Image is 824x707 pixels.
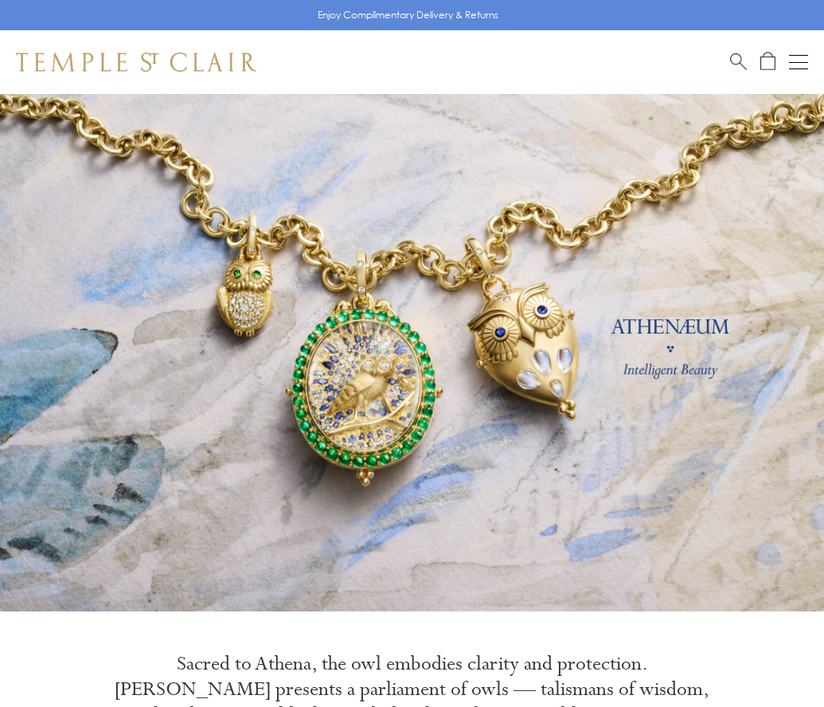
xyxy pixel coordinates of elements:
a: Search [730,52,747,72]
a: Open Shopping Bag [760,52,775,72]
button: Open navigation [789,53,808,72]
img: Temple St. Clair [16,53,256,72]
p: Enjoy Complimentary Delivery & Returns [318,7,498,23]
